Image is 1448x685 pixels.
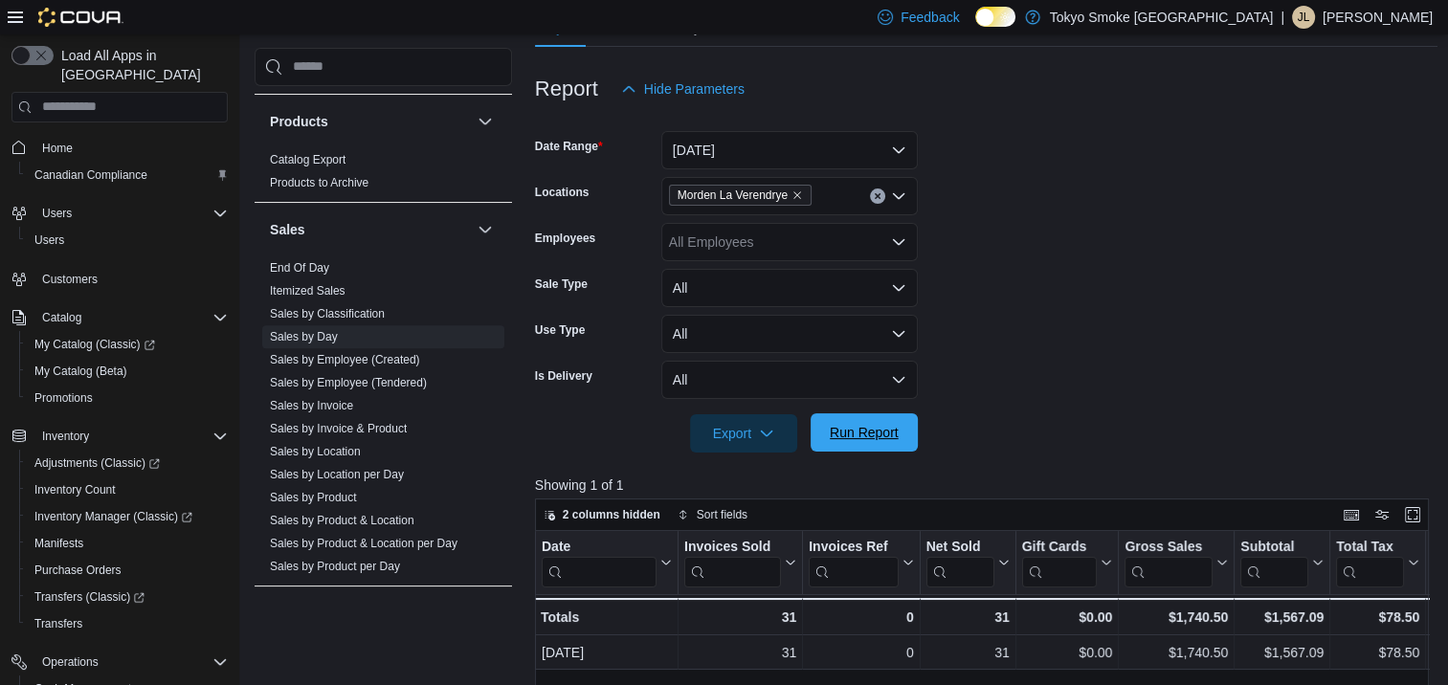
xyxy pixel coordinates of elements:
div: Invoices Sold [684,538,781,586]
h3: Sales [270,220,305,239]
div: Invoices Sold [684,538,781,556]
span: Morden La Verendrye [678,186,788,205]
a: Sales by Employee (Tendered) [270,376,427,389]
span: Manifests [27,532,228,555]
div: Gift Cards [1021,538,1097,556]
a: Sales by Location per Day [270,468,404,481]
span: Manifests [34,536,83,551]
button: Purchase Orders [19,557,235,584]
span: Customers [42,272,98,287]
div: Date [542,538,657,586]
a: Sales by Employee (Created) [270,353,420,366]
a: Users [27,229,72,252]
span: Sales by Product [270,490,357,505]
span: Inventory [34,425,228,448]
span: Transfers (Classic) [34,589,145,605]
span: Inventory Count [34,482,116,497]
button: Canadian Compliance [19,162,235,188]
button: Operations [34,651,106,674]
div: $1,740.50 [1125,606,1228,629]
button: Customers [4,265,235,293]
span: Inventory Count [27,478,228,501]
a: Products to Archive [270,176,368,189]
div: $1,567.09 [1240,606,1324,629]
button: Clear input [870,188,885,204]
button: Users [4,200,235,227]
button: Open list of options [891,234,906,250]
a: Inventory Manager (Classic) [19,503,235,530]
a: My Catalog (Beta) [27,360,135,383]
span: Operations [34,651,228,674]
label: Use Type [535,322,585,338]
span: Load All Apps in [GEOGRAPHIC_DATA] [54,46,228,84]
label: Sale Type [535,276,588,292]
a: Sales by Product & Location [270,514,414,527]
button: Operations [4,649,235,675]
p: Showing 1 of 1 [535,475,1438,495]
div: Invoices Ref [809,538,898,556]
button: Invoices Ref [809,538,913,586]
button: Export [690,414,797,453]
a: Customers [34,268,105,291]
span: Customers [34,267,228,291]
span: Users [34,232,64,248]
span: Users [27,229,228,252]
span: Sales by Location per Day [270,467,404,482]
button: Inventory [34,425,97,448]
a: Transfers (Classic) [27,586,152,608]
div: Gross Sales [1125,538,1213,586]
a: My Catalog (Classic) [19,331,235,358]
span: Feedback [901,8,959,27]
button: Display options [1370,503,1393,526]
span: Sales by Invoice [270,398,353,413]
div: Date [542,538,657,556]
a: Sales by Location [270,445,361,458]
span: Canadian Compliance [27,164,228,187]
span: Products to Archive [270,175,368,190]
a: Itemized Sales [270,284,345,298]
button: 2 columns hidden [536,503,668,526]
span: Sales by Invoice & Product [270,421,407,436]
span: Transfers [34,616,82,631]
button: All [661,361,918,399]
div: $0.00 [1022,641,1113,664]
button: All [661,315,918,353]
span: Users [42,206,72,221]
a: Manifests [27,532,91,555]
button: Products [474,110,497,133]
a: Purchase Orders [27,559,129,582]
span: Sales by Day [270,329,338,344]
span: Purchase Orders [27,559,228,582]
button: Open list of options [891,188,906,204]
label: Locations [535,185,590,200]
a: Inventory Count [27,478,123,501]
h3: Products [270,112,328,131]
a: Canadian Compliance [27,164,155,187]
div: 31 [684,641,796,664]
span: Sales by Location [270,444,361,459]
span: Sales by Employee (Created) [270,352,420,367]
span: Sales by Product per Day [270,559,400,574]
button: Sort fields [670,503,755,526]
button: Enter fullscreen [1401,503,1424,526]
div: Totals [541,606,672,629]
label: Is Delivery [535,368,592,384]
button: Inventory Count [19,476,235,503]
label: Employees [535,231,595,246]
a: Sales by Invoice & Product [270,422,407,435]
span: End Of Day [270,260,329,276]
div: 31 [925,606,1009,629]
span: Catalog [34,306,228,329]
button: Gift Cards [1021,538,1112,586]
div: Net Sold [925,538,993,556]
div: $1,567.09 [1240,641,1324,664]
div: $1,740.50 [1125,641,1228,664]
div: 31 [926,641,1010,664]
div: Invoices Ref [809,538,898,586]
button: Transfers [19,610,235,637]
span: Promotions [27,387,228,409]
span: Sales by Employee (Tendered) [270,375,427,390]
span: JL [1298,6,1310,29]
a: Sales by Product per Day [270,560,400,573]
p: | [1281,6,1284,29]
